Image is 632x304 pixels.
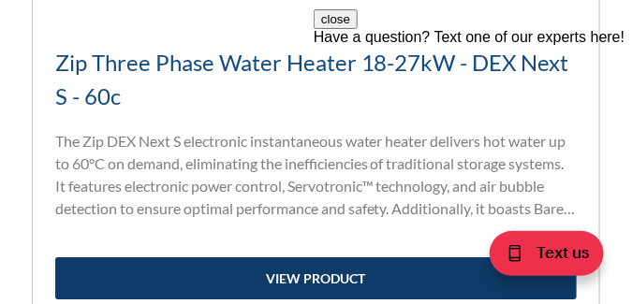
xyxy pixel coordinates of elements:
[314,9,632,234] iframe: podium webchat widget prompt
[55,130,578,220] p: The Zip DEX Next S electronic instantaneous water heater delivers hot water up to 60°C on demand,...
[55,257,578,299] a: view product
[55,46,578,113] h3: Zip Three Phase Water Heater 18-27kW - DEX Next S - 60c
[482,210,632,304] iframe: podium webchat widget bubble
